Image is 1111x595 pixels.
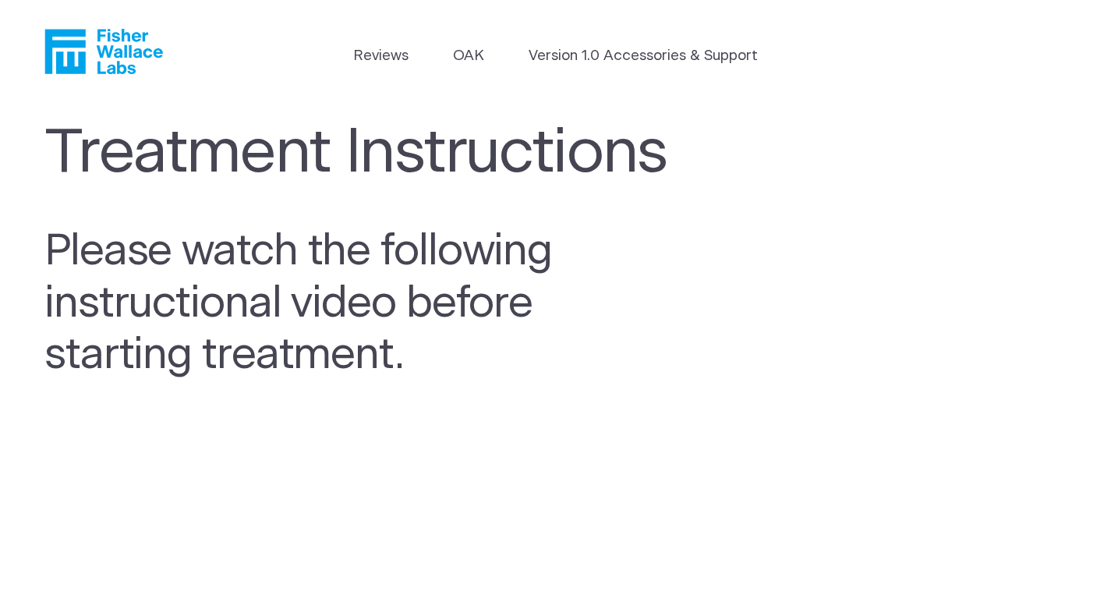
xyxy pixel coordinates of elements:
[44,29,163,74] a: Fisher Wallace
[44,118,693,189] h1: Treatment Instructions
[453,45,484,67] a: OAK
[44,225,621,381] h2: Please watch the following instructional video before starting treatment.
[529,45,758,67] a: Version 1.0 Accessories & Support
[353,45,409,67] a: Reviews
